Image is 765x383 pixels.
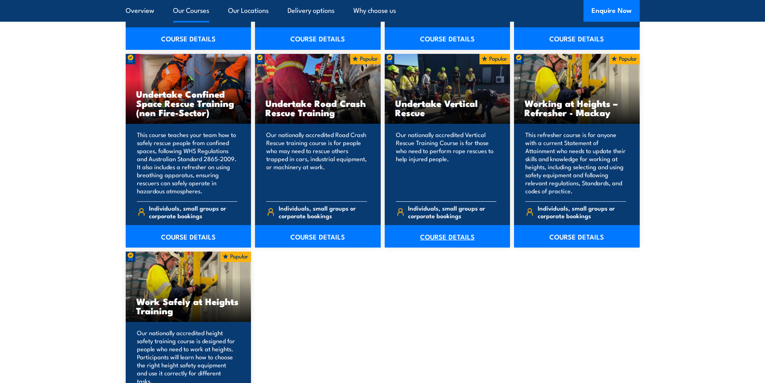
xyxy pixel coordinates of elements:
a: COURSE DETAILS [385,27,510,50]
span: Individuals, small groups or corporate bookings [408,204,496,219]
span: Individuals, small groups or corporate bookings [149,204,237,219]
h3: Undertake Confined Space Rescue Training (non Fire-Sector) [136,89,241,117]
p: This course teaches your team how to safely rescue people from confined spaces, following WHS Reg... [137,131,238,195]
span: Individuals, small groups or corporate bookings [279,204,367,219]
a: COURSE DETAILS [514,225,640,248]
a: COURSE DETAILS [385,225,510,248]
a: COURSE DETAILS [255,27,381,50]
p: Our nationally accredited Road Crash Rescue training course is for people who may need to rescue ... [266,131,367,195]
h3: Undertake Vertical Rescue [395,98,500,117]
a: COURSE DETAILS [126,225,251,248]
a: COURSE DETAILS [126,27,251,50]
a: COURSE DETAILS [255,225,381,248]
span: Individuals, small groups or corporate bookings [538,204,626,219]
h3: Working at Heights – Refresher - Mackay [524,98,629,117]
h3: Work Safely at Heights Training [136,297,241,315]
p: Our nationally accredited Vertical Rescue Training Course is for those who need to perform rope r... [396,131,497,195]
a: COURSE DETAILS [514,27,640,50]
p: This refresher course is for anyone with a current Statement of Attainment who needs to update th... [525,131,626,195]
h3: Undertake Road Crash Rescue Training [265,98,370,117]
